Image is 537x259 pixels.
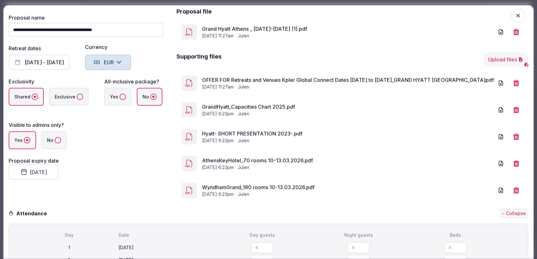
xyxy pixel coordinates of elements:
[9,164,59,180] button: [DATE]
[104,78,159,85] label: All-inclusive package?
[238,33,249,39] span: julen
[202,84,234,90] span: [DATE] 11:27am
[202,184,494,191] a: WyndhamGrand_180 rooms 10-13.03.2026.pdf
[119,245,213,251] div: [DATE]
[41,131,67,149] label: No
[104,88,132,106] label: Yes
[9,131,36,149] label: Yes
[202,33,234,39] span: [DATE] 11:27am
[202,138,234,144] span: [DATE] 6:23pm
[24,137,30,143] button: Yes
[9,78,34,85] label: Exclusivity
[22,245,116,251] div: 1
[238,111,249,117] span: julen
[14,209,52,217] h3: Attendance
[85,44,131,50] label: Currency
[120,94,126,100] button: Yes
[238,84,249,90] span: julen
[408,232,502,238] div: Beds
[9,55,70,70] button: [DATE] - [DATE]
[238,138,249,144] span: julen
[202,76,494,84] a: OFFER FOR Retreats and Venues Kpler Global Connect Dates [DATE] to [DATE]_GRAND HYATT [GEOGRAPHIC...
[119,232,213,238] div: Date
[150,94,157,100] button: No
[202,191,234,198] span: [DATE] 6:23pm
[9,45,41,51] label: Retreat dates
[9,88,44,106] label: Shared
[85,55,131,70] button: EUR
[202,130,494,138] a: Hyatt- SHORT PRESENTATION 2023-.pdf
[202,111,234,117] span: [DATE] 6:23pm
[312,232,406,238] div: Night guests
[202,164,234,171] span: [DATE] 6:23pm
[9,157,59,164] label: Proposal expiry date
[9,15,164,20] label: Proposal name
[55,137,61,143] button: No
[32,94,38,100] button: Shared
[77,94,83,100] button: Exclusive
[22,232,116,238] div: Day
[202,103,494,111] a: GrandHyatt_Capacities Chart 2025.pdf
[137,88,162,106] label: No
[215,232,309,238] div: Day guests
[9,122,64,128] label: Visible to admins only?
[176,52,222,66] h2: Supporting files
[238,191,249,198] span: julen
[238,164,249,171] span: julen
[483,52,528,66] button: Upload files
[49,88,89,106] label: Exclusive
[202,25,494,33] a: Grand Hyatt Athens _ [DATE]-[DATE] (1).pdf
[202,157,494,164] a: AthensKeyHotel_70 rooms 10-13.03.2026.pdf
[500,208,528,218] button: - Collapse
